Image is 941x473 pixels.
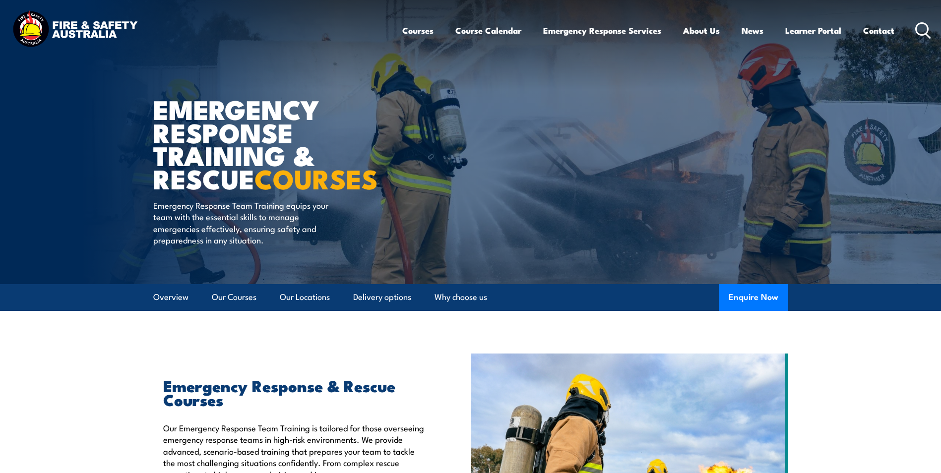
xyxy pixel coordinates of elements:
[153,199,334,246] p: Emergency Response Team Training equips your team with the essential skills to manage emergencies...
[863,17,894,44] a: Contact
[254,157,378,198] strong: COURSES
[435,284,487,310] a: Why choose us
[212,284,256,310] a: Our Courses
[683,17,720,44] a: About Us
[353,284,411,310] a: Delivery options
[785,17,841,44] a: Learner Portal
[280,284,330,310] a: Our Locations
[402,17,434,44] a: Courses
[163,378,425,406] h2: Emergency Response & Rescue Courses
[455,17,521,44] a: Course Calendar
[742,17,763,44] a: News
[153,97,398,190] h1: Emergency Response Training & Rescue
[543,17,661,44] a: Emergency Response Services
[153,284,188,310] a: Overview
[719,284,788,311] button: Enquire Now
